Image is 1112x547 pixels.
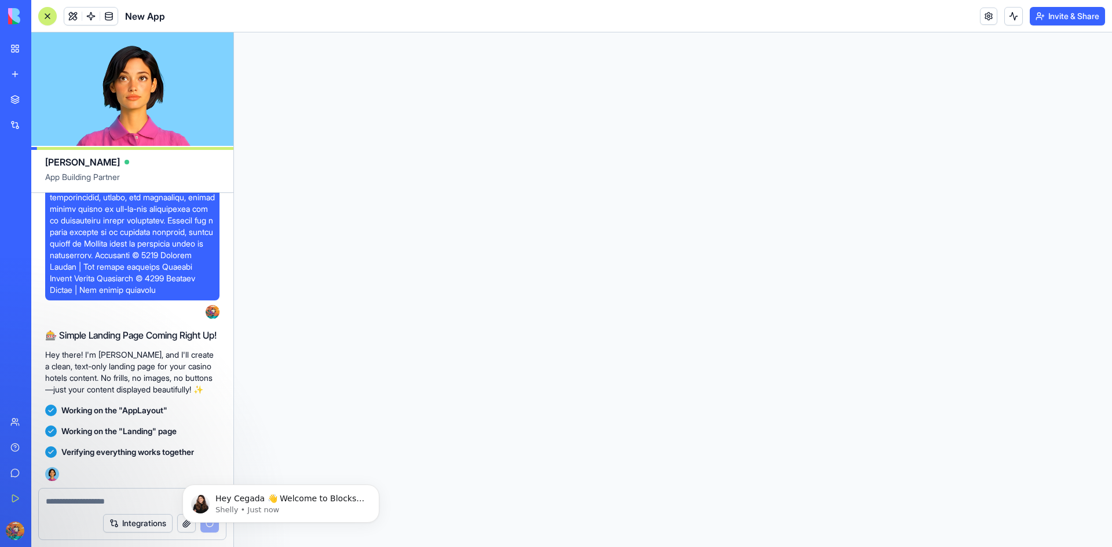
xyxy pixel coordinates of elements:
span: Verifying everything works together [61,446,194,458]
img: Ella_00000_wcx2te.png [45,467,59,481]
iframe: Intercom notifications message [165,460,397,541]
img: ACg8ocIe0gqLAa8x5my_fFJiI5Nwc7YmtqGw4xi35u-V19a8ueEePI4=s96-c [206,305,220,319]
img: ACg8ocIe0gqLAa8x5my_fFJiI5Nwc7YmtqGw4xi35u-V19a8ueEePI4=s96-c [6,522,24,540]
span: [PERSON_NAME] [45,155,120,169]
span: Working on the "AppLayout" [61,405,167,416]
h2: 🎰 Simple Landing Page Coming Right Up! [45,328,220,342]
button: Invite & Share [1030,7,1105,25]
span: New App [125,9,165,23]
p: Hey there! I'm [PERSON_NAME], and I'll create a clean, text-only landing page for your casino hot... [45,349,220,395]
img: logo [8,8,80,24]
span: App Building Partner [45,171,220,192]
button: Integrations [103,514,173,533]
span: Working on the "Landing" page [61,425,177,437]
